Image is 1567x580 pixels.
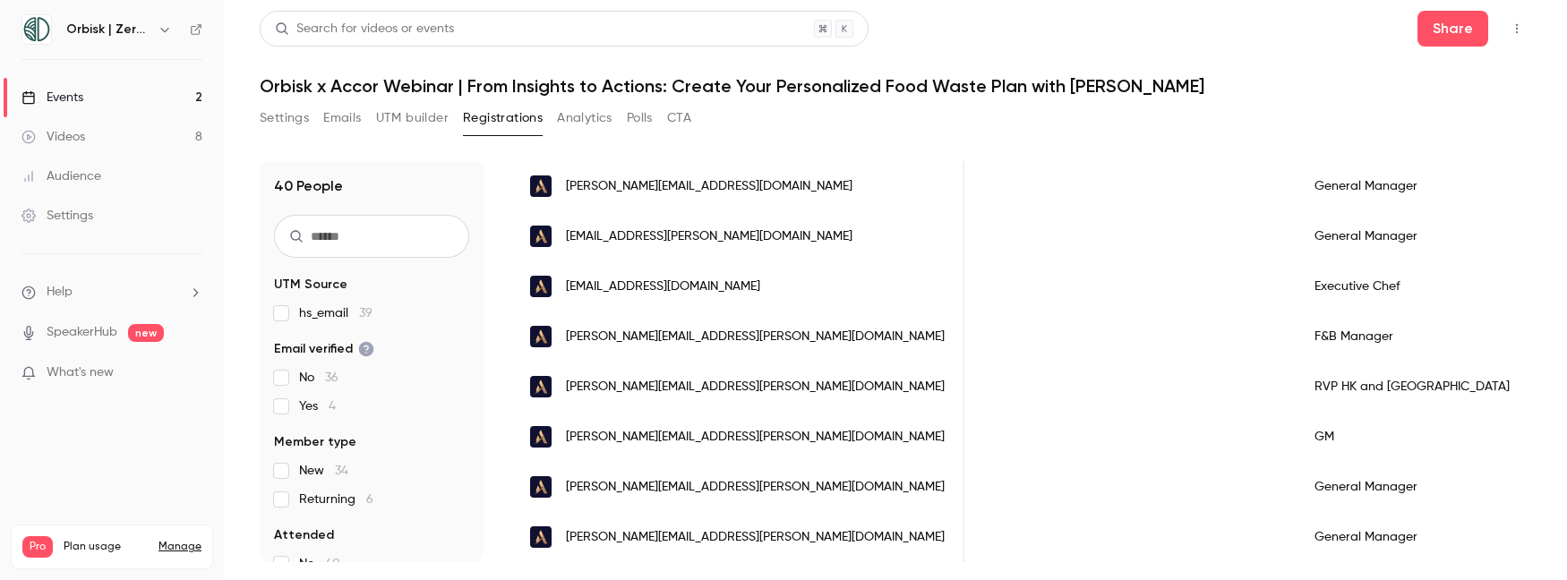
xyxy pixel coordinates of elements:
[530,526,552,548] img: accor.com
[299,462,348,480] span: New
[22,536,53,558] span: Pro
[47,283,73,302] span: Help
[1297,412,1528,462] div: GM
[21,128,85,146] div: Videos
[566,227,852,246] span: [EMAIL_ADDRESS][PERSON_NAME][DOMAIN_NAME]
[530,276,552,297] img: accor.com
[376,104,449,132] button: UTM builder
[695,512,1297,562] div: [PERSON_NAME]
[1297,512,1528,562] div: General Manager
[274,175,343,197] h1: 40 People
[47,363,114,382] span: What's new
[1417,11,1488,47] button: Share
[329,400,336,413] span: 4
[299,555,340,573] span: No
[530,326,552,347] img: accor.com
[695,261,1297,311] div: [GEOGRAPHIC_DATA]
[530,426,552,448] img: movenpick.com
[530,376,552,397] img: accor.com
[21,207,93,225] div: Settings
[21,167,101,185] div: Audience
[359,307,372,320] span: 39
[1297,362,1528,412] div: RVP HK and [GEOGRAPHIC_DATA]
[566,378,945,397] span: [PERSON_NAME][EMAIL_ADDRESS][PERSON_NAME][DOMAIN_NAME]
[158,540,201,554] a: Manage
[695,161,1297,211] div: [GEOGRAPHIC_DATA]
[325,371,338,384] span: 36
[695,412,1297,462] div: [GEOGRAPHIC_DATA] [GEOGRAPHIC_DATA]
[299,490,373,508] span: Returning
[463,104,543,132] button: Registrations
[66,21,150,38] h6: Orbisk | Zero Food Waste
[557,104,612,132] button: Analytics
[1297,311,1528,362] div: F&B Manager
[260,75,1531,97] h1: Orbisk x Accor Webinar | From Insights to Actions: Create Your Personalized Food Waste Plan with ...
[1297,161,1528,211] div: General Manager
[274,276,347,294] span: UTM Source
[695,462,1297,512] div: Accor
[627,104,653,132] button: Polls
[530,175,552,197] img: accor.com
[667,104,691,132] button: CTA
[366,493,373,506] span: 6
[323,104,361,132] button: Emails
[566,478,945,497] span: [PERSON_NAME][EMAIL_ADDRESS][PERSON_NAME][DOMAIN_NAME]
[299,397,336,415] span: Yes
[274,340,374,358] span: Email verified
[274,433,356,451] span: Member type
[21,283,202,302] li: help-dropdown-opener
[1297,462,1528,512] div: General Manager
[325,558,340,570] span: 40
[695,362,1297,412] div: Accor Hotels [GEOGRAPHIC_DATA]
[128,324,164,342] span: new
[275,20,454,38] div: Search for videos or events
[530,476,552,498] img: accor.com
[566,528,945,547] span: [PERSON_NAME][EMAIL_ADDRESS][PERSON_NAME][DOMAIN_NAME]
[299,369,338,387] span: No
[1297,211,1528,261] div: General Manager
[47,323,117,342] a: SpeakerHub
[530,226,552,247] img: accor.com
[1297,261,1528,311] div: Executive Chef
[566,428,945,447] span: [PERSON_NAME][EMAIL_ADDRESS][PERSON_NAME][DOMAIN_NAME]
[566,328,945,346] span: [PERSON_NAME][EMAIL_ADDRESS][PERSON_NAME][DOMAIN_NAME]
[64,540,148,554] span: Plan usage
[695,211,1297,261] div: Grand Mercure [GEOGRAPHIC_DATA]
[566,177,852,196] span: [PERSON_NAME][EMAIL_ADDRESS][DOMAIN_NAME]
[299,304,372,322] span: hs_email
[181,365,202,381] iframe: Noticeable Trigger
[695,311,1297,362] div: [GEOGRAPHIC_DATA]
[21,89,83,107] div: Events
[22,15,51,44] img: Orbisk | Zero Food Waste
[274,526,334,544] span: Attended
[335,465,348,477] span: 34
[260,104,309,132] button: Settings
[566,277,760,296] span: [EMAIL_ADDRESS][DOMAIN_NAME]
